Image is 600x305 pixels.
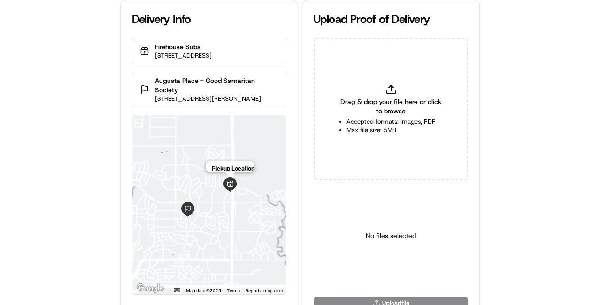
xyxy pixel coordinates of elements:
a: Report a map error [246,288,283,293]
a: Open this area in Google Maps (opens a new window) [135,282,166,294]
div: Upload Proof of Delivery [314,12,468,27]
div: Delivery Info [132,12,286,27]
a: Terms (opens in new tab) [227,288,240,293]
p: Firehouse Subs [155,42,212,52]
li: Accepted formats: Images, PDF [346,118,435,126]
img: Google [135,282,166,294]
p: Augusta Place - Good Samaritan Society [155,76,278,95]
p: [STREET_ADDRESS] [155,52,212,60]
p: [STREET_ADDRESS][PERSON_NAME] [155,95,278,103]
p: No files selected [366,231,416,240]
span: Drag & drop your file here or click to browse [337,97,445,116]
button: Keyboard shortcuts [174,288,180,292]
p: Pickup Location [212,165,254,172]
span: Map data ©2025 [186,288,221,293]
li: Max file size: 5MB [346,126,435,134]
